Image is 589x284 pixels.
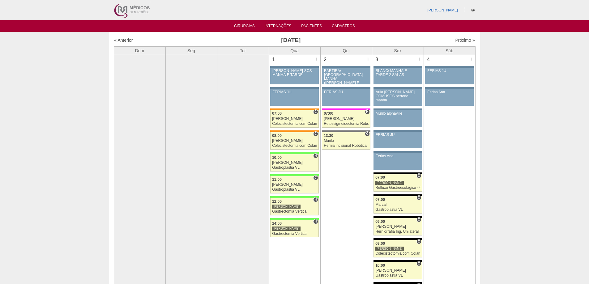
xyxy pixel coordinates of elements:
[375,203,420,207] div: Marcal
[313,175,318,180] span: Consultório
[375,263,385,268] span: 10:00
[372,46,424,55] th: Sex
[322,110,370,128] a: H 07:00 [PERSON_NAME] Retossigmoidectomia Robótica
[272,232,317,236] div: Gastrectomia Vertical
[375,197,385,202] span: 07:00
[365,131,369,136] span: Consultório
[373,262,422,279] a: C 10:00 [PERSON_NAME] Gastroplastia VL
[376,133,420,137] div: FERIAS JU
[270,68,318,84] a: [PERSON_NAME]-SCS MANHÃ E TARDE
[114,38,133,43] a: « Anterior
[375,219,385,224] span: 09:00
[375,180,404,185] div: [PERSON_NAME]
[373,87,422,89] div: Key: Aviso
[324,144,369,148] div: Hernia incisional Robótica
[272,69,317,77] div: [PERSON_NAME]-SCS MANHÃ E TARDE
[272,177,282,182] span: 11:00
[270,87,318,89] div: Key: Aviso
[322,66,370,68] div: Key: Aviso
[322,87,370,89] div: Key: Aviso
[375,225,420,229] div: [PERSON_NAME]
[365,109,369,114] span: Hospital
[313,219,318,224] span: Hospital
[270,196,318,198] div: Key: Brasil
[272,111,282,116] span: 07:00
[324,90,368,94] div: FERIAS JU
[234,24,255,30] a: Cirurgias
[114,46,165,55] th: Dom
[373,151,422,153] div: Key: Aviso
[324,134,333,138] span: 13:30
[416,217,421,222] span: Consultório
[324,139,369,143] div: Murilo
[272,161,317,165] div: [PERSON_NAME]
[201,36,381,45] h3: [DATE]
[270,154,318,172] a: H 10:00 [PERSON_NAME] Gastroplastia VL
[372,55,382,64] div: 3
[373,108,422,110] div: Key: Aviso
[272,122,317,126] div: Colecistectomia com Colangiografia VL
[375,186,420,190] div: Refluxo Gastroesofágico - Cirurgia VL
[472,8,475,12] i: Sair
[376,154,420,158] div: Ferias Ana
[272,144,317,148] div: Colecistectomia com Colangiografia VL
[322,130,370,132] div: Key: Santa Catarina
[376,69,420,77] div: BLANC/ MANHÃ E TARDE 2 SALAS
[373,260,422,262] div: Key: Blanc
[373,196,422,214] a: C 07:00 Marcal Gastroplastia VL
[313,109,318,114] span: Consultório
[424,55,433,64] div: 4
[272,90,317,94] div: FERIAS JU
[270,108,318,110] div: Key: São Luiz - SCS
[272,204,301,209] div: [PERSON_NAME]
[373,66,422,68] div: Key: Aviso
[416,239,421,244] span: Consultório
[373,194,422,196] div: Key: Blanc
[469,55,474,63] div: +
[270,130,318,132] div: Key: São Luiz - SCS
[322,89,370,106] a: FERIAS JU
[416,261,421,266] span: Consultório
[314,55,319,63] div: +
[375,175,385,180] span: 07:00
[373,132,422,148] a: FERIAS JU
[270,220,318,237] a: H 14:00 [PERSON_NAME] Gastrectomia Vertical
[269,46,320,55] th: Qua
[301,24,322,30] a: Pacientes
[321,55,330,64] div: 2
[217,46,269,55] th: Ter
[375,269,420,273] div: [PERSON_NAME]
[272,139,317,143] div: [PERSON_NAME]
[272,155,282,160] span: 10:00
[373,172,422,174] div: Key: Blanc
[455,38,475,43] a: Próximo »
[313,131,318,136] span: Consultório
[427,69,472,73] div: FERIAS JU
[373,110,422,127] a: Murilo alphaville
[270,176,318,193] a: C 11:00 [PERSON_NAME] Gastroplastia VL
[322,132,370,150] a: C 13:30 Murilo Hernia incisional Robótica
[373,240,422,257] a: C 09:00 [PERSON_NAME] Colecistectomia com Colangiografia VL
[417,55,422,63] div: +
[269,55,279,64] div: 1
[270,110,318,128] a: C 07:00 [PERSON_NAME] Colecistectomia com Colangiografia VL
[375,241,385,246] span: 09:00
[313,197,318,202] span: Hospital
[425,89,473,106] a: Ferias Ana
[373,218,422,235] a: C 09:00 [PERSON_NAME] Herniorrafia Ing. Unilateral VL
[270,89,318,106] a: FERIAS JU
[376,90,420,103] div: Aula [PERSON_NAME] COMUSCS período manha
[322,108,370,110] div: Key: Pro Matre
[373,89,422,106] a: Aula [PERSON_NAME] COMUSCS período manha
[324,69,368,93] div: BARTIRA/ [GEOGRAPHIC_DATA] MANHÃ ([PERSON_NAME] E ANA)/ SANTA JOANA -TARDE
[424,46,475,55] th: Sáb
[375,246,404,251] div: [PERSON_NAME]
[272,188,317,192] div: Gastroplastia VL
[313,153,318,158] span: Hospital
[272,199,282,204] span: 12:00
[272,210,317,214] div: Gastrectomia Vertical
[272,117,317,121] div: [PERSON_NAME]
[365,55,371,63] div: +
[375,230,420,234] div: Herniorrafia Ing. Unilateral VL
[373,68,422,84] a: BLANC/ MANHÃ E TARDE 2 SALAS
